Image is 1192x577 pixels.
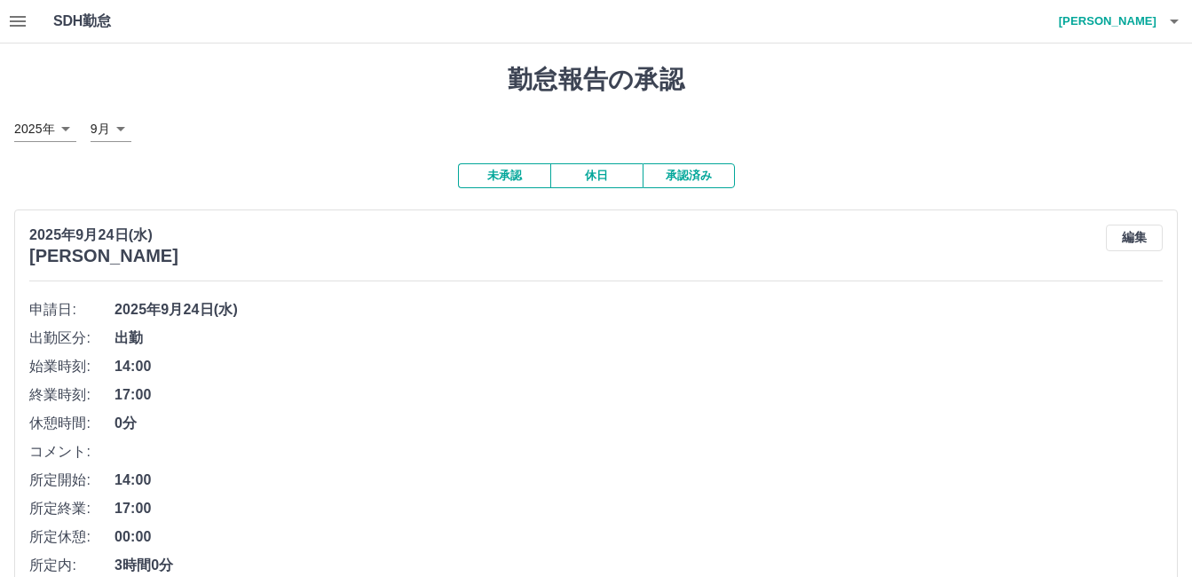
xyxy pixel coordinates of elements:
h3: [PERSON_NAME] [29,246,178,266]
span: 17:00 [114,384,1163,406]
span: コメント: [29,441,114,462]
h1: 勤怠報告の承認 [14,65,1178,95]
button: 未承認 [458,163,550,188]
span: 00:00 [114,526,1163,548]
span: 所定開始: [29,470,114,491]
span: 14:00 [114,470,1163,491]
p: 2025年9月24日(水) [29,225,178,246]
span: 所定内: [29,555,114,576]
span: 所定終業: [29,498,114,519]
span: 0分 [114,413,1163,434]
span: 終業時刻: [29,384,114,406]
span: 申請日: [29,299,114,320]
span: 3時間0分 [114,555,1163,576]
span: 2025年9月24日(水) [114,299,1163,320]
button: 休日 [550,163,643,188]
span: 始業時刻: [29,356,114,377]
span: 出勤区分: [29,328,114,349]
div: 2025年 [14,116,76,142]
span: 休憩時間: [29,413,114,434]
button: 承認済み [643,163,735,188]
span: 出勤 [114,328,1163,349]
span: 14:00 [114,356,1163,377]
span: 所定休憩: [29,526,114,548]
span: 17:00 [114,498,1163,519]
div: 9月 [91,116,131,142]
button: 編集 [1106,225,1163,251]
